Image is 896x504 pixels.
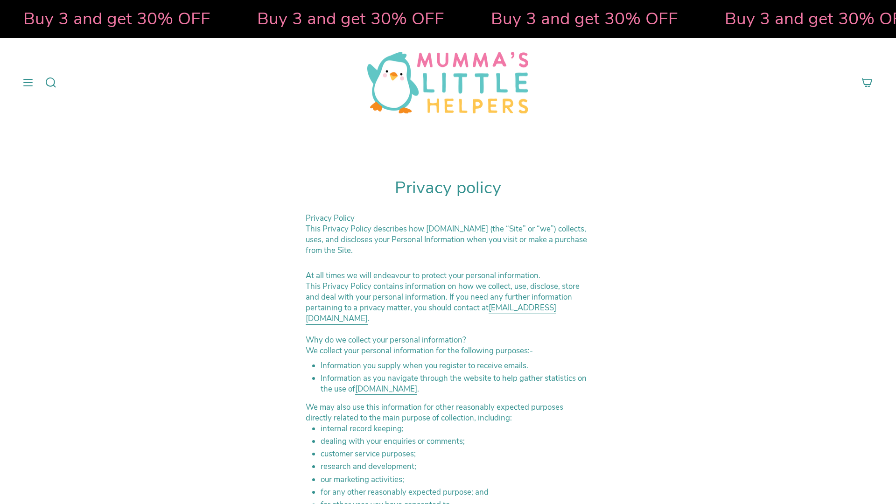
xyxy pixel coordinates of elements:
[256,7,443,30] strong: Buy 3 and get 30% OFF
[306,177,590,198] h1: Privacy policy
[321,487,590,497] li: for any other reasonably expected purpose; and
[306,259,590,356] p: This Privacy Policy contains information on how we collect, use, disclose, store and deal with yo...
[306,213,590,256] p: This Privacy Policy describes how [DOMAIN_NAME] (the “Site” or “we”) collects, uses, and disclose...
[306,213,355,224] strong: Privacy Policy
[306,270,540,281] strong: At all times we will endeavour to protect your personal information.
[321,474,590,485] li: our marketing activities;
[355,384,417,397] a: [DOMAIN_NAME]
[321,373,590,394] li: Information as you navigate through the website to help gather statistics on the use of .
[321,360,590,371] li: Information you supply when you register to receive emails.
[21,52,35,113] button: Show menu
[306,335,466,345] strong: Why do we collect your personal information?
[321,436,590,447] li: dealing with your enquiries or comments;
[321,461,590,472] li: research and development;
[490,7,677,30] strong: Buy 3 and get 30% OFF
[321,423,590,434] li: internal record keeping;
[321,448,590,459] li: customer service purposes;
[367,52,528,113] img: Mumma’s Little Helpers
[306,302,556,326] a: [EMAIL_ADDRESS][DOMAIN_NAME]
[22,7,210,30] strong: Buy 3 and get 30% OFF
